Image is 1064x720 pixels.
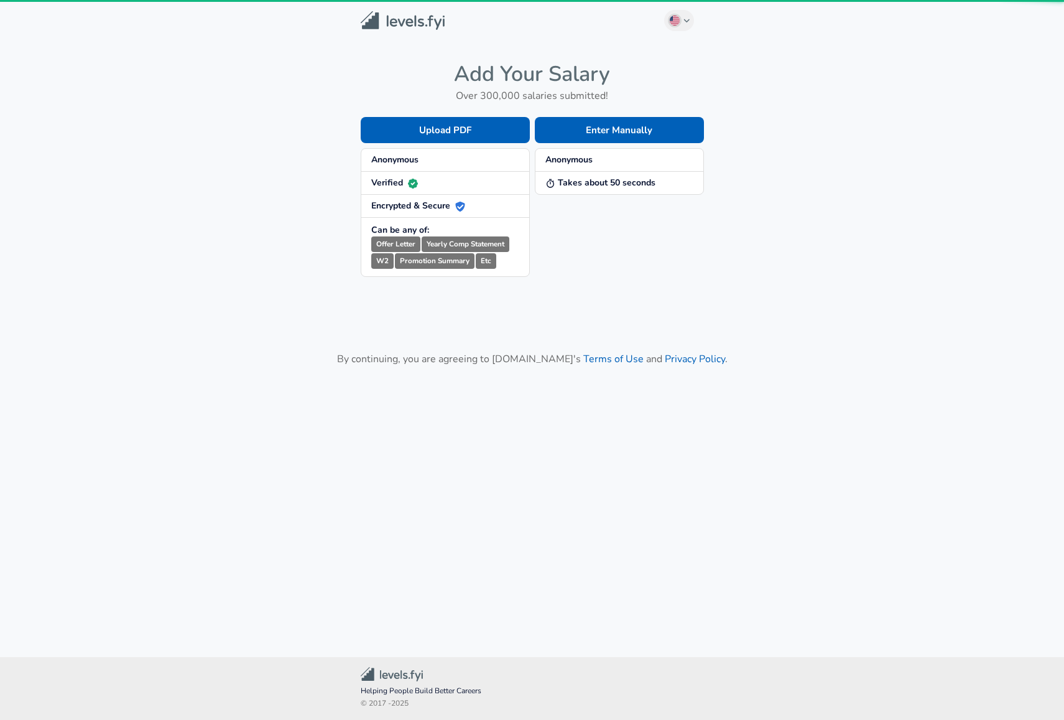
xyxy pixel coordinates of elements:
[670,16,680,26] img: English (US)
[361,61,704,87] h4: Add Your Salary
[361,11,445,30] img: Levels.fyi
[545,177,655,189] strong: Takes about 50 seconds
[545,154,593,166] strong: Anonymous
[371,154,419,166] strong: Anonymous
[665,352,725,366] a: Privacy Policy
[371,253,394,269] small: W2
[583,352,644,366] a: Terms of Use
[371,177,418,189] strong: Verified
[371,224,429,236] strong: Can be any of:
[371,200,465,212] strong: Encrypted & Secure
[361,87,704,105] h6: Over 300,000 salaries submitted!
[361,685,704,698] span: Helping People Build Better Careers
[361,117,530,143] button: Upload PDF
[422,236,509,252] small: Yearly Comp Statement
[361,698,704,710] span: © 2017 - 2025
[371,236,420,252] small: Offer Letter
[395,253,474,269] small: Promotion Summary
[361,667,423,681] img: Levels.fyi Community
[535,117,704,143] button: Enter Manually
[664,10,694,31] button: English (US)
[476,253,496,269] small: Etc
